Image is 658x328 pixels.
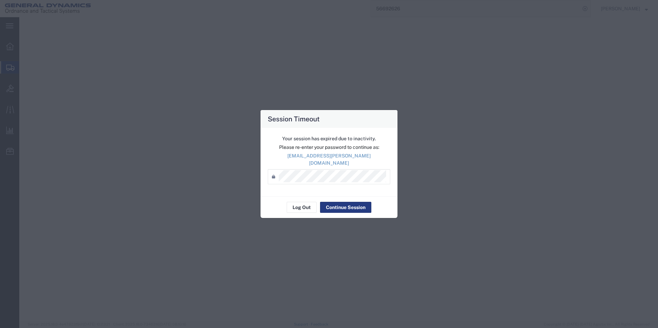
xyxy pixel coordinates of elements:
[320,202,371,213] button: Continue Session
[287,202,317,213] button: Log Out
[268,114,320,124] h4: Session Timeout
[268,135,390,142] p: Your session has expired due to inactivity.
[268,152,390,167] p: [EMAIL_ADDRESS][PERSON_NAME][DOMAIN_NAME]
[268,144,390,151] p: Please re-enter your password to continue as:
